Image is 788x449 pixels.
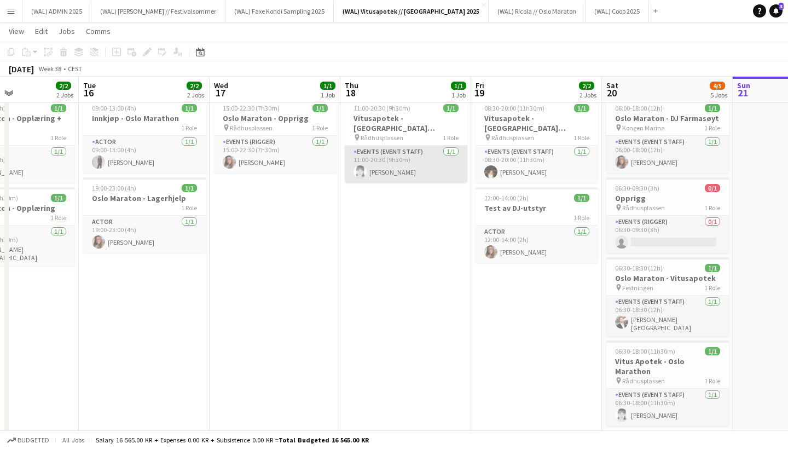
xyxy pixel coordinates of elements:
[214,113,337,123] h3: Oslo Maraton - Opprigg
[96,436,369,444] div: Salary 16 565.00 KR + Expenses 0.00 KR + Subsistence 0.00 KR =
[705,264,720,272] span: 1/1
[345,146,467,183] app-card-role: Events (Event Staff)1/111:00-20:30 (9h30m)[PERSON_NAME]
[710,91,727,99] div: 5 Jobs
[36,65,63,73] span: Week 38
[182,184,197,192] span: 1/1
[83,136,206,173] app-card-role: Actor1/109:00-13:00 (4h)[PERSON_NAME]
[181,204,197,212] span: 1 Role
[476,226,598,263] app-card-role: Actor1/112:00-14:00 (2h)[PERSON_NAME]
[489,1,586,22] button: (WAL) Ricola // Oslo Maraton
[484,194,529,202] span: 12:00-14:00 (2h)
[182,104,197,112] span: 1/1
[622,124,665,132] span: Kongen Marina
[345,113,467,133] h3: Vitusapotek - [GEOGRAPHIC_DATA] [GEOGRAPHIC_DATA]
[615,264,663,272] span: 06:30-18:30 (12h)
[704,284,720,292] span: 1 Role
[586,1,649,22] button: (WAL) Coop 2025
[354,104,410,112] span: 11:00-20:30 (9h30m)
[443,104,459,112] span: 1/1
[606,273,729,283] h3: Oslo Maraton - Vitusapotek
[615,347,675,355] span: 06:30-18:00 (11h30m)
[606,193,729,203] h3: Opprigg
[606,80,618,90] span: Sat
[31,24,52,38] a: Edit
[606,113,729,123] h3: Oslo Maraton - DJ Farmasøyt
[86,26,111,36] span: Comms
[35,26,48,36] span: Edit
[615,184,659,192] span: 06:30-09:30 (3h)
[704,124,720,132] span: 1 Role
[91,1,225,22] button: (WAL) [PERSON_NAME] // Festivalsommer
[82,87,96,99] span: 16
[606,97,729,173] app-job-card: 06:00-18:00 (12h)1/1Oslo Maraton - DJ Farmasøyt Kongen Marina1 RoleEvents (Event Staff)1/106:00-1...
[56,91,73,99] div: 2 Jobs
[214,136,337,173] app-card-role: Events (Rigger)1/115:00-22:30 (7h30m)[PERSON_NAME]
[622,284,653,292] span: Festningen
[51,104,66,112] span: 1/1
[476,97,598,183] div: 08:30-20:00 (11h30m)1/1Vitusapotek - [GEOGRAPHIC_DATA] [GEOGRAPHIC_DATA] Rådhusplassen1 RoleEvent...
[181,124,197,132] span: 1 Role
[476,146,598,183] app-card-role: Events (Event Staff)1/108:30-20:00 (11h30m)[PERSON_NAME]
[579,82,594,90] span: 2/2
[451,82,466,90] span: 1/1
[54,24,79,38] a: Jobs
[214,97,337,173] div: 15:00-22:30 (7h30m)1/1Oslo Maraton - Opprigg Rådhusplassen1 RoleEvents (Rigger)1/115:00-22:30 (7h...
[18,436,49,444] span: Budgeted
[573,214,589,222] span: 1 Role
[212,87,228,99] span: 17
[769,4,783,18] a: 3
[82,24,115,38] a: Comms
[574,104,589,112] span: 1/1
[476,113,598,133] h3: Vitusapotek - [GEOGRAPHIC_DATA] [GEOGRAPHIC_DATA]
[223,104,280,112] span: 15:00-22:30 (7h30m)
[704,204,720,212] span: 1 Role
[705,347,720,355] span: 1/1
[476,187,598,263] app-job-card: 12:00-14:00 (2h)1/1Test av DJ-utstyr1 RoleActor1/112:00-14:00 (2h)[PERSON_NAME]
[51,194,66,202] span: 1/1
[615,104,663,112] span: 06:00-18:00 (12h)
[312,124,328,132] span: 1 Role
[312,104,328,112] span: 1/1
[187,91,204,99] div: 2 Jobs
[83,97,206,173] app-job-card: 09:00-13:00 (4h)1/1Innkjøp - Oslo Marathon1 RoleActor1/109:00-13:00 (4h)[PERSON_NAME]
[50,134,66,142] span: 1 Role
[474,87,484,99] span: 19
[92,184,136,192] span: 19:00-23:00 (4h)
[705,104,720,112] span: 1/1
[83,80,96,90] span: Tue
[83,113,206,123] h3: Innkjøp - Oslo Marathon
[279,436,369,444] span: Total Budgeted 16 565.00 KR
[606,341,729,426] app-job-card: 06:30-18:00 (11h30m)1/1Vitus Apotek - Oslo Marathon Rådhusplassen1 RoleEvents (Event Staff)1/106:...
[83,193,206,203] h3: Oslo Maraton - Lagerhjelp
[704,377,720,385] span: 1 Role
[22,1,91,22] button: (WAL) ADMIN 2025
[580,91,596,99] div: 2 Jobs
[476,80,484,90] span: Fri
[56,82,71,90] span: 2/2
[334,1,489,22] button: (WAL) Vitusapotek // [GEOGRAPHIC_DATA] 2025
[92,104,136,112] span: 09:00-13:00 (4h)
[50,214,66,222] span: 1 Role
[605,87,618,99] span: 20
[187,82,202,90] span: 2/2
[225,1,334,22] button: (WAL) Faxe Kondi Sampling 2025
[606,296,729,336] app-card-role: Events (Event Staff)1/106:30-18:30 (12h)[PERSON_NAME][GEOGRAPHIC_DATA]
[606,356,729,376] h3: Vitus Apotek - Oslo Marathon
[622,204,665,212] span: Rådhusplassen
[451,91,466,99] div: 1 Job
[83,216,206,253] app-card-role: Actor1/119:00-23:00 (4h)[PERSON_NAME]
[573,134,589,142] span: 1 Role
[606,216,729,253] app-card-role: Events (Rigger)0/106:30-09:30 (3h)
[606,257,729,336] app-job-card: 06:30-18:30 (12h)1/1Oslo Maraton - Vitusapotek Festningen1 RoleEvents (Event Staff)1/106:30-18:30...
[345,97,467,183] app-job-card: 11:00-20:30 (9h30m)1/1Vitusapotek - [GEOGRAPHIC_DATA] [GEOGRAPHIC_DATA] Rådhusplassen1 RoleEvents...
[321,91,335,99] div: 1 Job
[735,87,750,99] span: 21
[606,177,729,253] app-job-card: 06:30-09:30 (3h)0/1Opprigg Rådhusplassen1 RoleEvents (Rigger)0/106:30-09:30 (3h)
[320,82,335,90] span: 1/1
[606,389,729,426] app-card-role: Events (Event Staff)1/106:30-18:00 (11h30m)[PERSON_NAME]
